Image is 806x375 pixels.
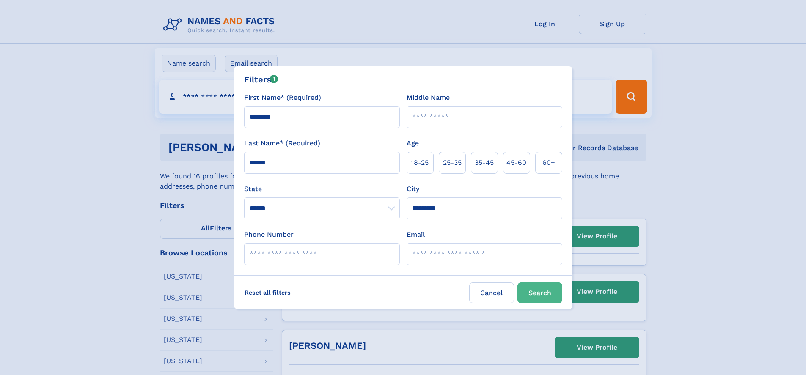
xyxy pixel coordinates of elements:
label: Phone Number [244,230,294,240]
label: State [244,184,400,194]
span: 18‑25 [411,158,429,168]
label: First Name* (Required) [244,93,321,103]
span: 35‑45 [475,158,494,168]
label: Last Name* (Required) [244,138,320,148]
span: 60+ [542,158,555,168]
span: 45‑60 [506,158,526,168]
label: Middle Name [407,93,450,103]
label: City [407,184,419,194]
label: Cancel [469,282,514,303]
button: Search [517,282,562,303]
label: Email [407,230,425,240]
span: 25‑35 [443,158,462,168]
label: Reset all filters [239,282,296,303]
label: Age [407,138,419,148]
div: Filters [244,73,278,86]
